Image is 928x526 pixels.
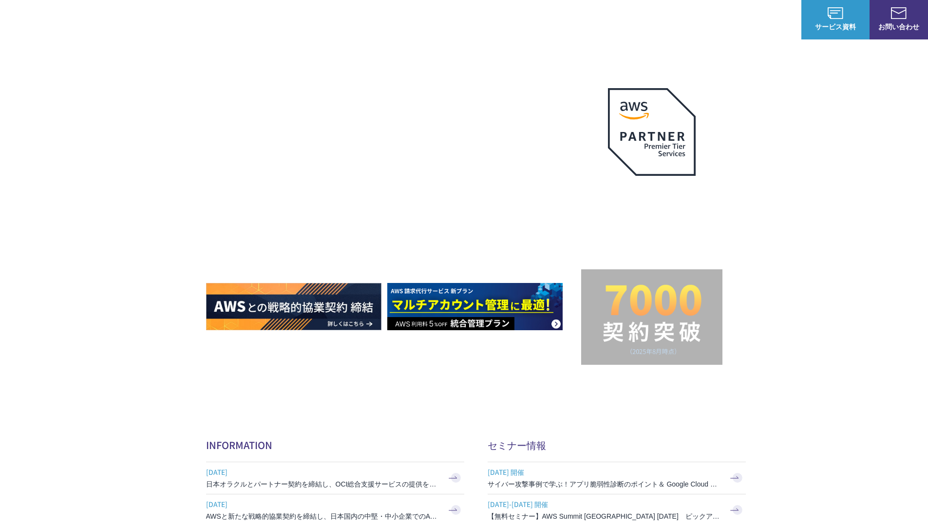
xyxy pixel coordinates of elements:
[464,15,488,25] p: 強み
[206,160,581,254] h1: AWS ジャーニーの 成功を実現
[488,465,721,479] span: [DATE] 開催
[596,188,707,225] p: 最上位プレミアティア サービスパートナー
[206,283,381,330] img: AWSとの戦略的協業契約 締結
[801,21,870,32] span: サービス資料
[15,8,183,31] a: AWS総合支援サービス C-Chorus NHN テコラスAWS総合支援サービス
[206,494,464,526] a: [DATE] AWSと新たな戦略的協業契約を締結し、日本国内の中堅・中小企業でのAWS活用を加速
[870,21,928,32] span: お問い合わせ
[488,438,746,452] h2: セミナー情報
[661,15,688,25] a: 導入事例
[488,479,721,489] h3: サイバー攻撃事例で学ぶ！アプリ脆弱性診断のポイント＆ Google Cloud セキュリティ対策
[206,438,464,452] h2: INFORMATION
[608,88,696,176] img: AWSプレミアティアサービスパートナー
[641,188,663,202] em: AWS
[206,108,581,150] p: AWSの導入からコスト削減、 構成・運用の最適化からデータ活用まで 規模や業種業態を問わない マネージドサービスで
[206,465,440,479] span: [DATE]
[206,497,440,511] span: [DATE]
[828,7,843,19] img: AWS総合支援サービス C-Chorus サービス資料
[507,15,544,25] p: サービス
[601,284,703,355] img: 契約件数
[764,15,792,25] a: ログイン
[112,9,183,30] span: NHN テコラス AWS総合支援サービス
[708,15,745,25] p: ナレッジ
[891,7,907,19] img: お問い合わせ
[564,15,642,25] p: 業種別ソリューション
[488,494,746,526] a: [DATE]-[DATE] 開催 【無料セミナー】AWS Summit [GEOGRAPHIC_DATA] [DATE] ピックアップセッション
[387,283,563,330] img: AWS請求代行サービス 統合管理プラン
[488,497,721,511] span: [DATE]-[DATE] 開催
[206,511,440,521] h3: AWSと新たな戦略的協業契約を締結し、日本国内の中堅・中小企業でのAWS活用を加速
[206,479,440,489] h3: 日本オラクルとパートナー契約を締結し、OCI総合支援サービスの提供を開始
[488,511,721,521] h3: 【無料セミナー】AWS Summit [GEOGRAPHIC_DATA] [DATE] ピックアップセッション
[488,462,746,494] a: [DATE] 開催 サイバー攻撃事例で学ぶ！アプリ脆弱性診断のポイント＆ Google Cloud セキュリティ対策
[206,462,464,494] a: [DATE] 日本オラクルとパートナー契約を締結し、OCI総合支援サービスの提供を開始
